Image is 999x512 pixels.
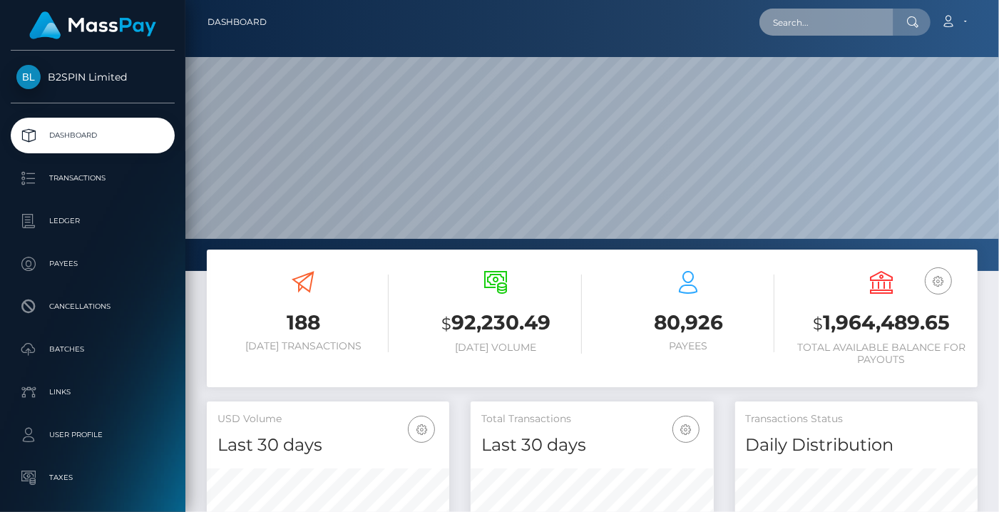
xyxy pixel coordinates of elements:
[16,424,169,446] p: User Profile
[11,246,175,282] a: Payees
[16,210,169,232] p: Ledger
[16,382,169,403] p: Links
[603,309,774,337] h3: 80,926
[11,332,175,367] a: Batches
[217,433,439,458] h4: Last 30 days
[16,65,41,89] img: B2SPIN Limited
[11,160,175,196] a: Transactions
[11,118,175,153] a: Dashboard
[16,467,169,488] p: Taxes
[796,309,967,338] h3: 1,964,489.65
[217,309,389,337] h3: 188
[11,203,175,239] a: Ledger
[11,289,175,324] a: Cancellations
[16,125,169,146] p: Dashboard
[746,433,967,458] h4: Daily Distribution
[410,309,581,338] h3: 92,230.49
[759,9,893,36] input: Search...
[11,460,175,496] a: Taxes
[16,296,169,317] p: Cancellations
[813,314,823,334] small: $
[208,7,267,37] a: Dashboard
[29,11,156,39] img: MassPay Logo
[11,417,175,453] a: User Profile
[11,71,175,83] span: B2SPIN Limited
[481,433,702,458] h4: Last 30 days
[217,340,389,352] h6: [DATE] Transactions
[217,412,439,426] h5: USD Volume
[11,374,175,410] a: Links
[603,340,774,352] h6: Payees
[16,339,169,360] p: Batches
[481,412,702,426] h5: Total Transactions
[16,168,169,189] p: Transactions
[16,253,169,275] p: Payees
[410,342,581,354] h6: [DATE] Volume
[796,342,967,366] h6: Total Available Balance for Payouts
[441,314,451,334] small: $
[746,412,967,426] h5: Transactions Status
